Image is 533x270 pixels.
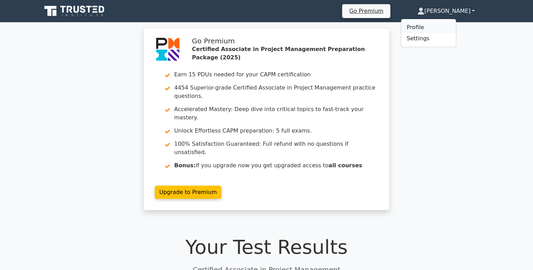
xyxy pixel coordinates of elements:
a: Profile [401,22,456,33]
a: Go Premium [345,6,387,16]
h1: Your Test Results [42,235,491,259]
ul: [PERSON_NAME] [401,19,456,47]
a: Settings [401,33,456,44]
a: [PERSON_NAME] [401,4,491,18]
a: Upgrade to Premium [155,186,221,199]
